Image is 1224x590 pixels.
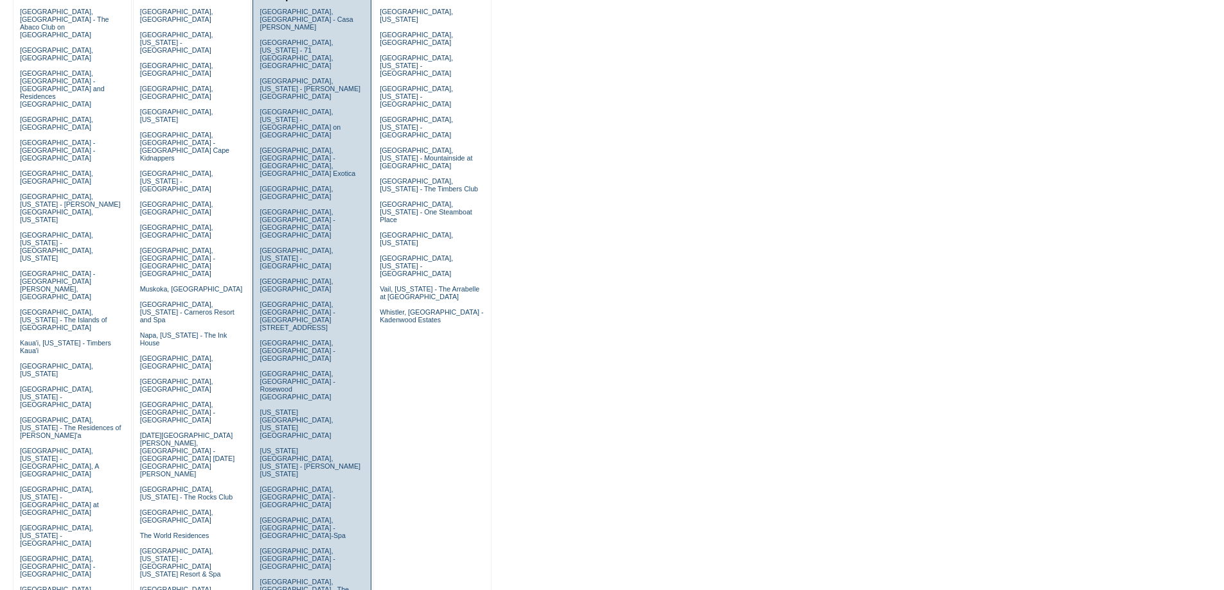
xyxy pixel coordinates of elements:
a: [GEOGRAPHIC_DATA], [GEOGRAPHIC_DATA] [140,200,213,216]
a: [GEOGRAPHIC_DATA], [GEOGRAPHIC_DATA] - [GEOGRAPHIC_DATA] [260,339,335,362]
a: [GEOGRAPHIC_DATA], [GEOGRAPHIC_DATA] - [GEOGRAPHIC_DATA] [260,547,335,570]
a: [GEOGRAPHIC_DATA], [US_STATE] - [GEOGRAPHIC_DATA] [380,254,453,277]
a: [GEOGRAPHIC_DATA], [GEOGRAPHIC_DATA] [140,8,213,23]
a: [GEOGRAPHIC_DATA], [GEOGRAPHIC_DATA] - [GEOGRAPHIC_DATA] Cape Kidnappers [140,131,229,162]
a: [GEOGRAPHIC_DATA], [US_STATE] - [GEOGRAPHIC_DATA], [US_STATE] [20,231,93,262]
a: [GEOGRAPHIC_DATA], [GEOGRAPHIC_DATA] [140,223,213,239]
a: Kaua'i, [US_STATE] - Timbers Kaua'i [20,339,111,354]
a: [GEOGRAPHIC_DATA], [US_STATE] - The Islands of [GEOGRAPHIC_DATA] [20,308,107,331]
a: [US_STATE][GEOGRAPHIC_DATA], [US_STATE][GEOGRAPHIC_DATA] [260,408,333,439]
a: [GEOGRAPHIC_DATA], [US_STATE] - [GEOGRAPHIC_DATA] [380,116,453,139]
a: [GEOGRAPHIC_DATA], [GEOGRAPHIC_DATA] [140,508,213,524]
a: [GEOGRAPHIC_DATA], [US_STATE] - [GEOGRAPHIC_DATA], A [GEOGRAPHIC_DATA] [20,447,99,478]
a: Whistler, [GEOGRAPHIC_DATA] - Kadenwood Estates [380,308,483,324]
a: Napa, [US_STATE] - The Ink House [140,331,227,347]
a: [GEOGRAPHIC_DATA], [US_STATE] - Mountainside at [GEOGRAPHIC_DATA] [380,146,472,169]
a: [GEOGRAPHIC_DATA], [GEOGRAPHIC_DATA] - [GEOGRAPHIC_DATA] [260,485,335,508]
a: [DATE][GEOGRAPHIC_DATA][PERSON_NAME], [GEOGRAPHIC_DATA] - [GEOGRAPHIC_DATA] [DATE][GEOGRAPHIC_DAT... [140,431,235,478]
a: [GEOGRAPHIC_DATA], [US_STATE] [380,231,453,247]
a: [GEOGRAPHIC_DATA], [GEOGRAPHIC_DATA] - Casa [PERSON_NAME] [260,8,353,31]
a: Muskoka, [GEOGRAPHIC_DATA] [140,285,242,293]
a: [GEOGRAPHIC_DATA], [GEOGRAPHIC_DATA] [260,277,333,293]
a: [GEOGRAPHIC_DATA], [US_STATE] - 71 [GEOGRAPHIC_DATA], [GEOGRAPHIC_DATA] [260,39,333,69]
a: [GEOGRAPHIC_DATA], [GEOGRAPHIC_DATA] - Rosewood [GEOGRAPHIC_DATA] [260,370,335,401]
a: [GEOGRAPHIC_DATA], [GEOGRAPHIC_DATA] - [GEOGRAPHIC_DATA][STREET_ADDRESS] [260,300,335,331]
a: [GEOGRAPHIC_DATA], [US_STATE] - [GEOGRAPHIC_DATA] [140,169,213,193]
a: [GEOGRAPHIC_DATA], [US_STATE] [20,362,93,377]
a: [GEOGRAPHIC_DATA], [GEOGRAPHIC_DATA] - [GEOGRAPHIC_DATA] [GEOGRAPHIC_DATA] [140,247,215,277]
a: [GEOGRAPHIC_DATA], [GEOGRAPHIC_DATA] [20,116,93,131]
a: [GEOGRAPHIC_DATA], [US_STATE] - Carneros Resort and Spa [140,300,235,324]
a: [US_STATE][GEOGRAPHIC_DATA], [US_STATE] - [PERSON_NAME] [US_STATE] [260,447,360,478]
a: [GEOGRAPHIC_DATA], [GEOGRAPHIC_DATA] - [GEOGRAPHIC_DATA], [GEOGRAPHIC_DATA] Exotica [260,146,355,177]
a: [GEOGRAPHIC_DATA], [GEOGRAPHIC_DATA] - [GEOGRAPHIC_DATA] [GEOGRAPHIC_DATA] [260,208,335,239]
a: [GEOGRAPHIC_DATA], [US_STATE] - The Rocks Club [140,485,233,501]
a: [GEOGRAPHIC_DATA], [GEOGRAPHIC_DATA] - The Abaco Club on [GEOGRAPHIC_DATA] [20,8,109,39]
a: [GEOGRAPHIC_DATA], [GEOGRAPHIC_DATA] - [GEOGRAPHIC_DATA] [140,401,215,424]
a: Vail, [US_STATE] - The Arrabelle at [GEOGRAPHIC_DATA] [380,285,479,300]
a: [GEOGRAPHIC_DATA], [US_STATE] - One Steamboat Place [380,200,472,223]
a: [GEOGRAPHIC_DATA], [US_STATE] - [GEOGRAPHIC_DATA] [260,247,333,270]
a: [GEOGRAPHIC_DATA], [US_STATE] - [GEOGRAPHIC_DATA] [380,85,453,108]
a: [GEOGRAPHIC_DATA], [US_STATE] - [GEOGRAPHIC_DATA] [20,385,93,408]
a: [GEOGRAPHIC_DATA] - [GEOGRAPHIC_DATA][PERSON_NAME], [GEOGRAPHIC_DATA] [20,270,95,300]
a: [GEOGRAPHIC_DATA], [US_STATE] - The Residences of [PERSON_NAME]'a [20,416,121,439]
a: [GEOGRAPHIC_DATA], [GEOGRAPHIC_DATA] - [GEOGRAPHIC_DATA] and Residences [GEOGRAPHIC_DATA] [20,69,105,108]
a: [GEOGRAPHIC_DATA], [US_STATE] - [PERSON_NAME][GEOGRAPHIC_DATA] [260,77,360,100]
a: [GEOGRAPHIC_DATA], [GEOGRAPHIC_DATA] - [GEOGRAPHIC_DATA]-Spa [260,516,345,539]
a: [GEOGRAPHIC_DATA], [GEOGRAPHIC_DATA] [140,354,213,370]
a: [GEOGRAPHIC_DATA], [GEOGRAPHIC_DATA] [260,185,333,200]
a: The World Residences [140,532,209,539]
a: [GEOGRAPHIC_DATA], [US_STATE] - [GEOGRAPHIC_DATA] [US_STATE] Resort & Spa [140,547,221,578]
a: [GEOGRAPHIC_DATA], [US_STATE] - [GEOGRAPHIC_DATA] on [GEOGRAPHIC_DATA] [260,108,341,139]
a: [GEOGRAPHIC_DATA], [GEOGRAPHIC_DATA] [380,31,453,46]
a: [GEOGRAPHIC_DATA], [US_STATE] - [GEOGRAPHIC_DATA] at [GEOGRAPHIC_DATA] [20,485,99,516]
a: [GEOGRAPHIC_DATA], [US_STATE] [380,8,453,23]
a: [GEOGRAPHIC_DATA], [GEOGRAPHIC_DATA] [20,46,93,62]
a: [GEOGRAPHIC_DATA], [GEOGRAPHIC_DATA] [140,62,213,77]
a: [GEOGRAPHIC_DATA], [GEOGRAPHIC_DATA] [140,377,213,393]
a: [GEOGRAPHIC_DATA] - [GEOGRAPHIC_DATA] - [GEOGRAPHIC_DATA] [20,139,95,162]
a: [GEOGRAPHIC_DATA], [GEOGRAPHIC_DATA] [20,169,93,185]
a: [GEOGRAPHIC_DATA], [US_STATE] - [GEOGRAPHIC_DATA] [20,524,93,547]
a: [GEOGRAPHIC_DATA], [US_STATE] - [PERSON_NAME][GEOGRAPHIC_DATA], [US_STATE] [20,193,121,223]
a: [GEOGRAPHIC_DATA], [US_STATE] - [GEOGRAPHIC_DATA] [380,54,453,77]
a: [GEOGRAPHIC_DATA], [US_STATE] - The Timbers Club [380,177,478,193]
a: [GEOGRAPHIC_DATA], [US_STATE] - [GEOGRAPHIC_DATA] [140,31,213,54]
a: [GEOGRAPHIC_DATA], [US_STATE] [140,108,213,123]
a: [GEOGRAPHIC_DATA], [GEOGRAPHIC_DATA] [140,85,213,100]
a: [GEOGRAPHIC_DATA], [GEOGRAPHIC_DATA] - [GEOGRAPHIC_DATA] [20,555,95,578]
